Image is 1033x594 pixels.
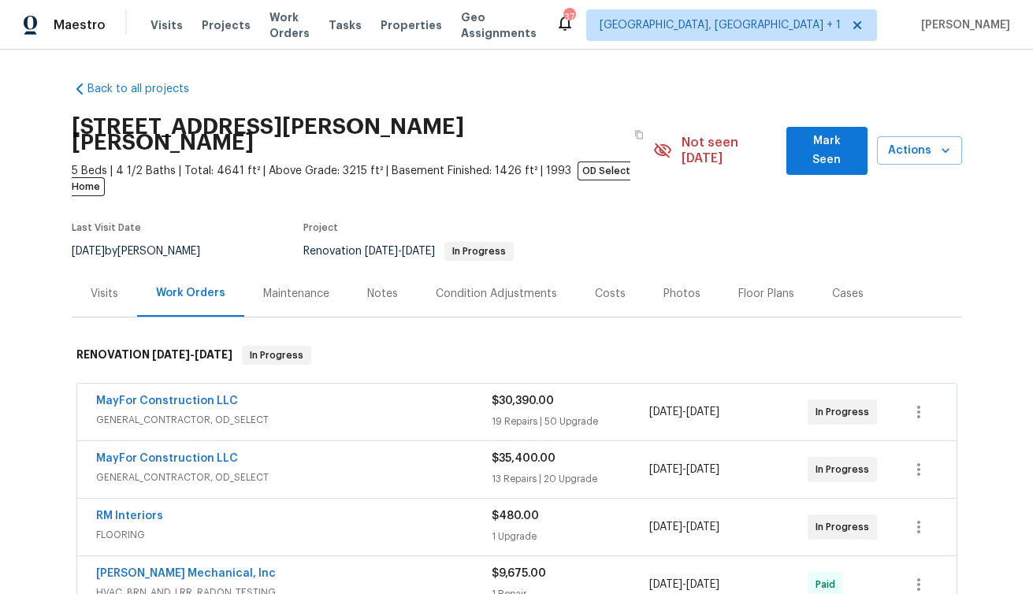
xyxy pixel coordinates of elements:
span: Work Orders [269,9,310,41]
span: - [649,577,719,592]
span: Properties [381,17,442,33]
div: RENOVATION [DATE]-[DATE]In Progress [72,330,962,381]
a: RM Interiors [96,510,163,522]
span: [DATE] [402,246,435,257]
div: 1 Upgrade [492,529,650,544]
span: - [365,246,435,257]
span: Project [303,223,338,232]
span: GENERAL_CONTRACTOR, OD_SELECT [96,412,492,428]
span: In Progress [816,519,875,535]
span: Renovation [303,246,514,257]
span: [DATE] [686,579,719,590]
span: $9,675.00 [492,568,546,579]
span: OD Select Home [72,161,630,196]
div: 13 Repairs | 20 Upgrade [492,471,650,487]
div: Photos [663,286,700,302]
a: Back to all projects [72,81,223,97]
span: $480.00 [492,510,539,522]
div: Maintenance [263,286,329,302]
span: [DATE] [686,522,719,533]
span: Maestro [54,17,106,33]
span: 5 Beds | 4 1/2 Baths | Total: 4641 ft² | Above Grade: 3215 ft² | Basement Finished: 1426 ft² | 1993 [72,163,654,195]
button: Mark Seen [786,127,868,175]
a: MayFor Construction LLC [96,395,238,407]
div: Condition Adjustments [436,286,557,302]
span: - [649,462,719,477]
span: - [649,404,719,420]
button: Actions [877,136,962,165]
div: Visits [91,286,118,302]
span: Tasks [329,20,362,31]
span: FLOORING [96,527,492,543]
span: Projects [202,17,251,33]
span: [PERSON_NAME] [915,17,1010,33]
div: by [PERSON_NAME] [72,242,219,261]
div: Floor Plans [738,286,794,302]
span: Last Visit Date [72,223,141,232]
h6: RENOVATION [76,346,232,365]
span: GENERAL_CONTRACTOR, OD_SELECT [96,470,492,485]
span: [GEOGRAPHIC_DATA], [GEOGRAPHIC_DATA] + 1 [600,17,841,33]
span: [DATE] [649,579,682,590]
div: 37 [563,9,574,25]
button: Copy Address [625,121,653,149]
span: [DATE] [152,349,190,360]
span: - [649,519,719,535]
span: Visits [150,17,183,33]
span: [DATE] [72,246,105,257]
span: [DATE] [686,464,719,475]
span: In Progress [816,404,875,420]
span: [DATE] [195,349,232,360]
div: 19 Repairs | 50 Upgrade [492,414,650,429]
span: [DATE] [649,407,682,418]
h2: [STREET_ADDRESS][PERSON_NAME][PERSON_NAME] [72,119,626,150]
span: [DATE] [686,407,719,418]
span: Mark Seen [799,132,855,170]
span: Actions [890,141,949,161]
span: In Progress [243,347,310,363]
span: Geo Assignments [461,9,537,41]
span: - [152,349,232,360]
span: Paid [816,577,842,592]
div: Costs [595,286,626,302]
span: In Progress [446,247,512,256]
a: [PERSON_NAME] Mechanical, Inc [96,568,276,579]
span: [DATE] [365,246,398,257]
div: Notes [367,286,398,302]
span: In Progress [816,462,875,477]
span: $30,390.00 [492,395,554,407]
a: MayFor Construction LLC [96,453,238,464]
div: Work Orders [156,285,225,301]
span: $35,400.00 [492,453,556,464]
div: Cases [832,286,864,302]
span: [DATE] [649,522,682,533]
span: [DATE] [649,464,682,475]
span: Not seen [DATE] [682,135,777,166]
